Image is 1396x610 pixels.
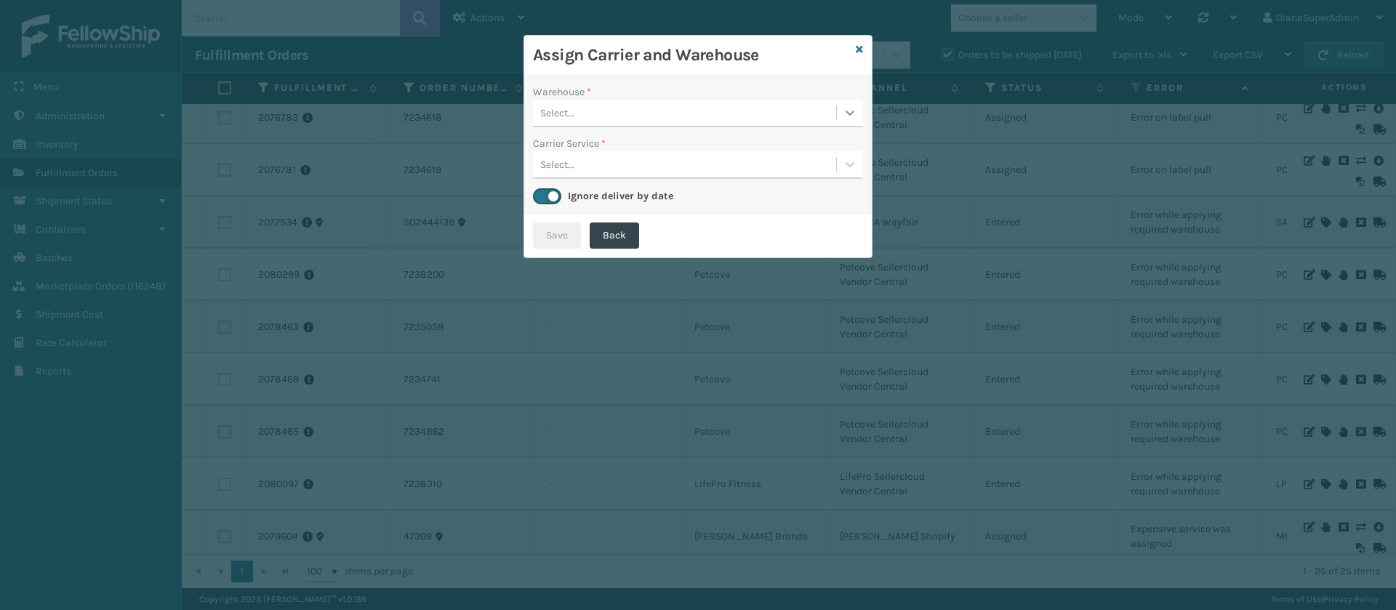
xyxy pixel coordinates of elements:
[533,84,591,100] label: Warehouse
[533,136,606,151] label: Carrier Service
[568,190,673,202] label: Ignore deliver by date
[533,44,850,66] h3: Assign Carrier and Warehouse
[540,105,574,121] div: Select...
[533,222,581,249] button: Save
[540,157,574,172] div: Select...
[590,222,639,249] button: Back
